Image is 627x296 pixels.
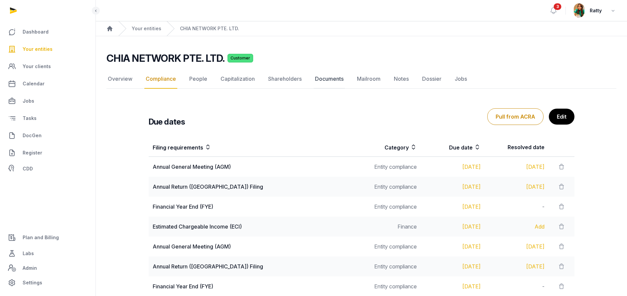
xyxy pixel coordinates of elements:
a: Plan and Billing [5,230,90,246]
div: [DATE] [425,243,481,250]
div: Estimated Chargeable Income (ECI) [153,223,353,231]
a: Shareholders [267,69,303,89]
a: Labs [5,246,90,261]
td: Finance [357,217,421,237]
span: Customer [228,54,253,62]
span: Tasks [23,114,37,122]
span: Labs [23,249,34,257]
a: Admin [5,261,90,275]
h2: CHIA NETWORK PTE. LTD. [106,52,225,64]
a: Register [5,145,90,161]
div: [DATE] [425,203,481,211]
div: - [489,203,545,211]
div: [DATE] [425,183,481,191]
span: DocGen [23,132,42,140]
th: Resolved date [485,138,549,157]
div: Add [489,223,545,231]
a: Notes [392,69,410,89]
a: Edit [549,109,574,125]
div: Financial Year End (FYE) [153,203,353,211]
a: CHIA NETWORK PTE. LTD. [180,25,239,32]
th: Filing requirements [149,138,357,157]
a: Compliance [144,69,177,89]
a: Capitalization [219,69,256,89]
a: Your entities [5,41,90,57]
a: Calendar [5,76,90,92]
a: Settings [5,275,90,291]
span: Your entities [23,45,53,53]
span: Register [23,149,42,157]
div: Annual Return ([GEOGRAPHIC_DATA]) Filing [153,262,353,270]
div: Annual Return ([GEOGRAPHIC_DATA]) Filing [153,183,353,191]
a: Documents [314,69,345,89]
td: Entity compliance [357,237,421,256]
h3: Due dates [149,117,185,127]
nav: Breadcrumb [96,21,627,36]
span: Calendar [23,80,45,88]
a: Your entities [132,25,161,32]
a: DocGen [5,128,90,144]
div: [DATE] [489,183,545,191]
img: avatar [574,3,584,18]
div: Financial Year End (FYE) [153,282,353,290]
a: Mailroom [356,69,382,89]
a: Tasks [5,110,90,126]
div: [DATE] [489,243,545,250]
nav: Tabs [106,69,616,89]
div: [DATE] [489,163,545,171]
th: Due date [421,138,485,157]
a: Dashboard [5,24,90,40]
span: CDD [23,165,33,173]
span: Admin [23,264,37,272]
a: Your clients [5,58,90,74]
td: Entity compliance [357,256,421,276]
span: Plan and Billing [23,234,59,242]
span: Dashboard [23,28,49,36]
div: [DATE] [425,262,481,270]
a: Jobs [453,69,468,89]
span: 3 [554,3,561,10]
div: [DATE] [489,262,545,270]
div: Annual General Meeting (AGM) [153,163,353,171]
td: Entity compliance [357,197,421,217]
span: Settings [23,279,42,287]
td: Entity compliance [357,177,421,197]
div: [DATE] [425,282,481,290]
button: Pull from ACRA [487,108,544,125]
a: CDD [5,162,90,175]
th: Category [357,138,421,157]
td: Entity compliance [357,157,421,177]
div: [DATE] [425,223,481,231]
a: Jobs [5,93,90,109]
div: Annual General Meeting (AGM) [153,243,353,250]
span: Jobs [23,97,34,105]
a: Overview [106,69,134,89]
div: - [489,282,545,290]
span: Ratty [590,7,602,15]
a: People [188,69,209,89]
div: [DATE] [425,163,481,171]
a: Dossier [421,69,443,89]
span: Your clients [23,62,51,70]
